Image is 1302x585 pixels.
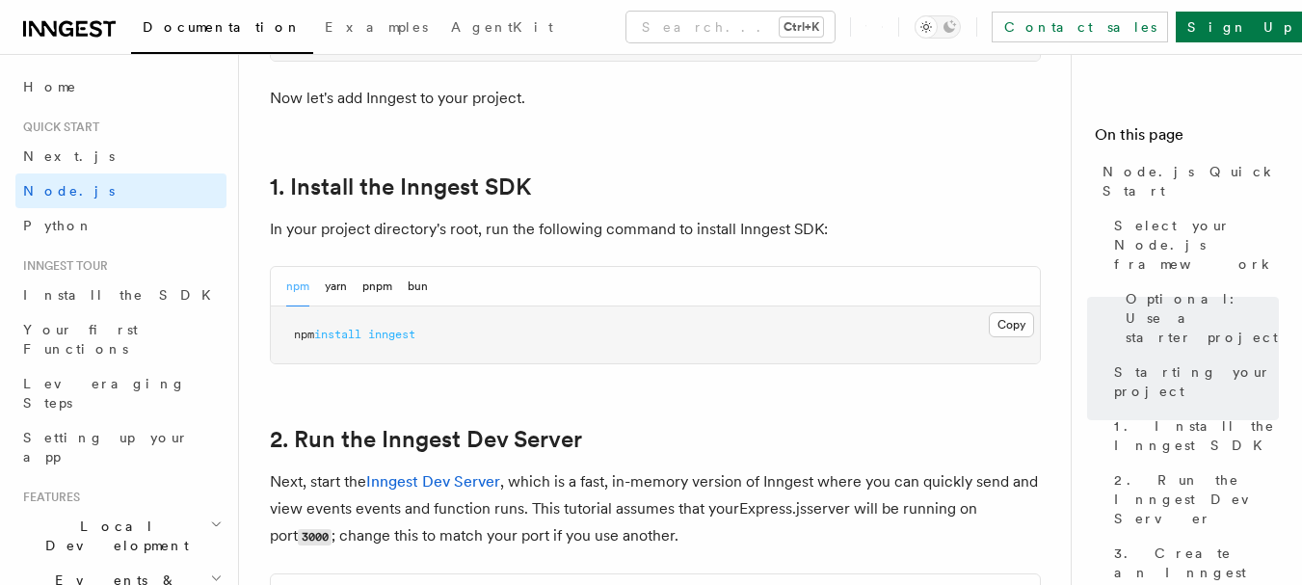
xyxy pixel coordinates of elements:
[23,287,223,303] span: Install the SDK
[1095,123,1279,154] h4: On this page
[143,19,302,35] span: Documentation
[270,173,531,200] a: 1. Install the Inngest SDK
[780,17,823,37] kbd: Ctrl+K
[270,216,1041,243] p: In your project directory's root, run the following command to install Inngest SDK:
[131,6,313,54] a: Documentation
[1103,162,1279,200] span: Node.js Quick Start
[1126,289,1279,347] span: Optional: Use a starter project
[23,218,93,233] span: Python
[23,148,115,164] span: Next.js
[15,278,226,312] a: Install the SDK
[15,509,226,563] button: Local Development
[1106,463,1279,536] a: 2. Run the Inngest Dev Server
[23,430,189,465] span: Setting up your app
[451,19,553,35] span: AgentKit
[15,120,99,135] span: Quick start
[15,366,226,420] a: Leveraging Steps
[325,267,347,306] button: yarn
[408,267,428,306] button: bun
[313,6,439,52] a: Examples
[368,328,415,341] span: inngest
[1106,409,1279,463] a: 1. Install the Inngest SDK
[992,12,1168,42] a: Contact sales
[325,19,428,35] span: Examples
[23,322,138,357] span: Your first Functions
[915,15,961,39] button: Toggle dark mode
[366,472,500,491] a: Inngest Dev Server
[1114,216,1279,274] span: Select your Node.js framework
[23,77,77,96] span: Home
[15,173,226,208] a: Node.js
[314,328,361,341] span: install
[15,258,108,274] span: Inngest tour
[15,312,226,366] a: Your first Functions
[15,490,80,505] span: Features
[270,85,1041,112] p: Now let's add Inngest to your project.
[989,312,1034,337] button: Copy
[15,208,226,243] a: Python
[270,468,1041,550] p: Next, start the , which is a fast, in-memory version of Inngest where you can quickly send and vi...
[15,420,226,474] a: Setting up your app
[15,517,210,555] span: Local Development
[298,529,332,545] code: 3000
[294,328,314,341] span: npm
[270,426,582,453] a: 2. Run the Inngest Dev Server
[23,183,115,199] span: Node.js
[1118,281,1279,355] a: Optional: Use a starter project
[15,69,226,104] a: Home
[362,267,392,306] button: pnpm
[1114,470,1279,528] span: 2. Run the Inngest Dev Server
[626,12,835,42] button: Search...Ctrl+K
[1114,362,1279,401] span: Starting your project
[1095,154,1279,208] a: Node.js Quick Start
[1114,416,1279,455] span: 1. Install the Inngest SDK
[1106,355,1279,409] a: Starting your project
[286,267,309,306] button: npm
[23,376,186,411] span: Leveraging Steps
[439,6,565,52] a: AgentKit
[1106,208,1279,281] a: Select your Node.js framework
[15,139,226,173] a: Next.js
